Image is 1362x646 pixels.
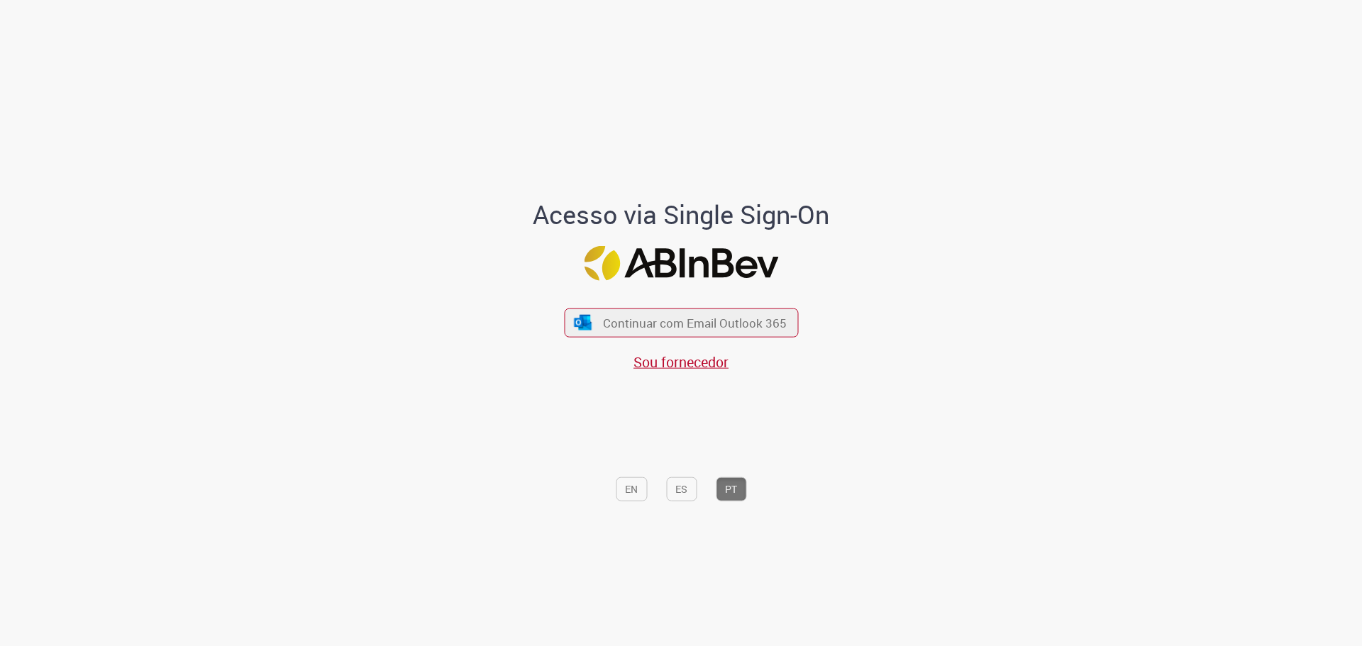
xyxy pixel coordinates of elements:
button: EN [616,477,647,501]
button: PT [716,477,746,501]
a: Sou fornecedor [633,352,729,372]
img: ícone Azure/Microsoft 360 [573,315,593,330]
button: ícone Azure/Microsoft 360 Continuar com Email Outlook 365 [564,308,798,337]
h1: Acesso via Single Sign-On [485,201,878,229]
span: Continuar com Email Outlook 365 [603,315,787,331]
img: Logo ABInBev [584,245,778,280]
button: ES [666,477,697,501]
